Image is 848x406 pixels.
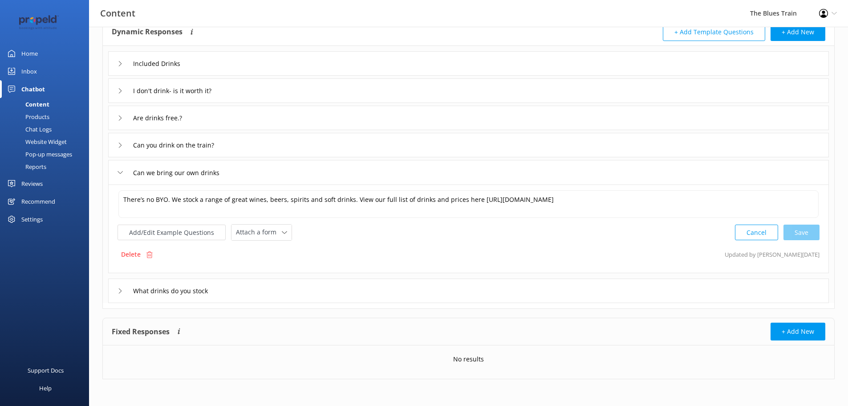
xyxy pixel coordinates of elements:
[21,175,43,193] div: Reviews
[13,15,65,30] img: 12-1677471078.png
[5,148,72,160] div: Pop-up messages
[5,98,89,111] a: Content
[5,135,67,148] div: Website Widget
[21,80,45,98] div: Chatbot
[118,225,226,240] button: Add/Edit Example Questions
[5,111,89,123] a: Products
[771,323,825,340] button: + Add New
[39,379,52,397] div: Help
[5,160,89,173] a: Reports
[28,361,64,379] div: Support Docs
[5,160,46,173] div: Reports
[100,6,135,21] h3: Content
[735,225,778,240] button: Cancel
[5,111,49,123] div: Products
[5,123,89,135] a: Chat Logs
[453,354,484,364] p: No results
[5,123,52,135] div: Chat Logs
[236,227,282,237] span: Attach a form
[21,45,38,62] div: Home
[118,190,819,218] textarea: There’s no BYO. We stock a range of great wines, beers, spirits and soft drinks. View our full li...
[5,148,89,160] a: Pop-up messages
[663,23,765,41] button: + Add Template Questions
[121,250,141,259] p: Delete
[725,246,820,263] p: Updated by [PERSON_NAME] [DATE]
[21,210,43,228] div: Settings
[5,135,89,148] a: Website Widget
[112,323,170,340] h4: Fixed Responses
[5,98,49,111] div: Content
[21,62,37,80] div: Inbox
[21,193,55,210] div: Recommend
[771,23,825,41] button: + Add New
[112,23,183,41] h4: Dynamic Responses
